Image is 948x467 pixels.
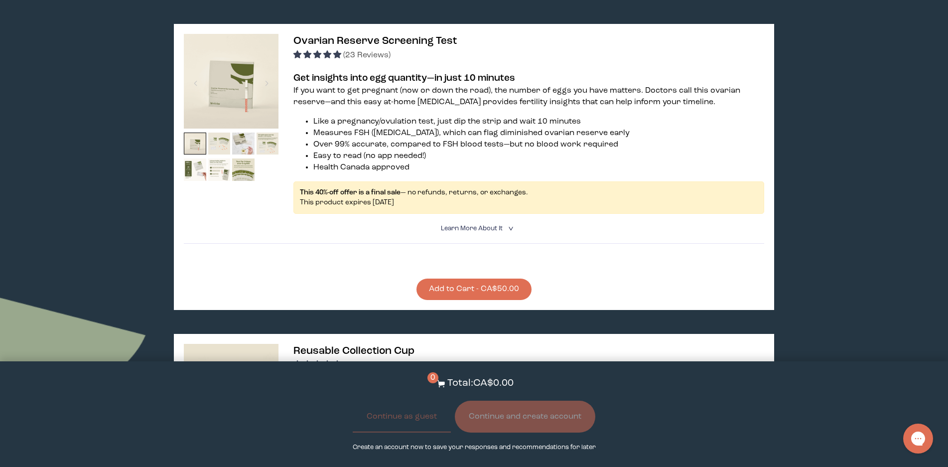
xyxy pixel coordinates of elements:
span: 0 [427,372,438,383]
i: < [505,226,515,231]
img: thumbnail image [184,158,206,181]
iframe: Gorgias live chat messenger [898,420,938,457]
img: thumbnail image [257,133,279,155]
li: Easy to read (no app needed!) [313,151,764,162]
img: thumbnail image [184,344,278,439]
span: 4.91 stars [293,51,343,59]
summary: Learn More About it < [441,224,508,233]
li: Over 99% accurate, compared to FSH blood tests—but no blood work required [313,139,764,151]
button: Continue and create account [455,401,595,433]
span: (23 Reviews) [343,51,391,59]
div: — no refunds, returns, or exchanges. This product expires [DATE] [293,181,764,214]
span: Reusable Collection Cup [293,346,414,356]
img: thumbnail image [208,158,231,181]
span: Learn More About it [441,225,503,232]
strong: This 40%-off offer is a final sale [300,189,401,196]
img: thumbnail image [184,133,206,155]
button: Continue as guest [353,401,451,433]
span: Ovarian Reserve Screening Test [293,36,457,46]
img: thumbnail image [184,34,278,129]
li: Health Canada approved [313,162,764,173]
button: Add to Cart - CA$50.00 [416,279,532,300]
img: thumbnail image [232,133,255,155]
img: thumbnail image [208,133,231,155]
p: If you want to get pregnant (now or down the road), the number of eggs you have matters. Doctors ... [293,85,764,108]
p: Total: CA$0.00 [447,376,514,391]
img: thumbnail image [232,158,255,181]
b: Get insights into egg quantity—in just 10 minutes [293,73,515,83]
li: Like a pregnancy/ovulation test, just dip the strip and wait 10 minutes [313,116,764,128]
p: Create an account now to save your responses and recommendations for later [353,443,596,452]
li: Measures FSH ([MEDICAL_DATA]), which can flag diminished ovarian reserve early [313,128,764,139]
